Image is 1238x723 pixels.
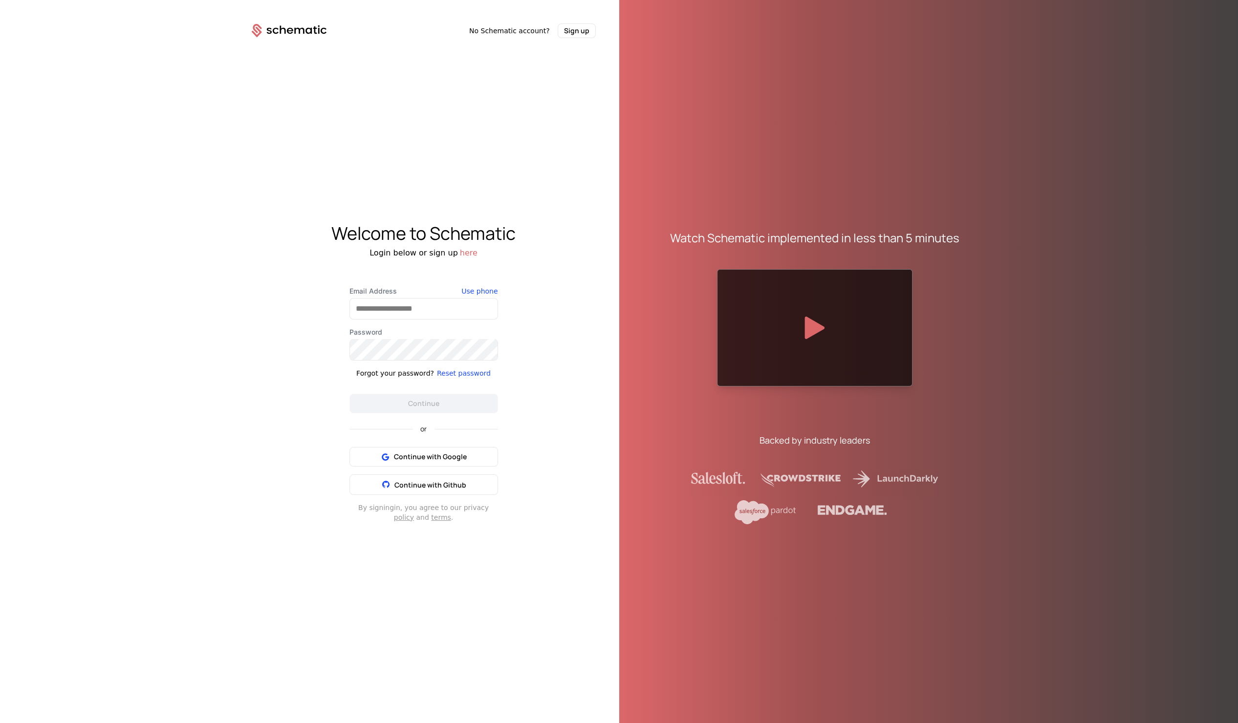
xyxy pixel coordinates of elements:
[349,474,498,495] button: Continue with Github
[356,368,434,378] div: Forgot your password?
[394,452,467,462] span: Continue with Google
[349,394,498,413] button: Continue
[349,327,498,337] label: Password
[413,425,434,432] span: or
[461,286,498,296] button: Use phone
[394,513,414,521] a: policy
[394,480,466,489] span: Continue with Github
[558,23,596,38] button: Sign up
[460,247,478,259] button: here
[431,513,451,521] a: terms
[349,447,498,467] button: Continue with Google
[349,286,498,296] label: Email Address
[228,247,619,259] div: Login below or sign up
[469,26,550,36] span: No Schematic account?
[349,503,498,522] div: By signing in , you agree to our privacy and .
[670,230,959,246] div: Watch Schematic implemented in less than 5 minutes
[437,368,491,378] button: Reset password
[760,433,870,447] div: Backed by industry leaders
[228,224,619,243] div: Welcome to Schematic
